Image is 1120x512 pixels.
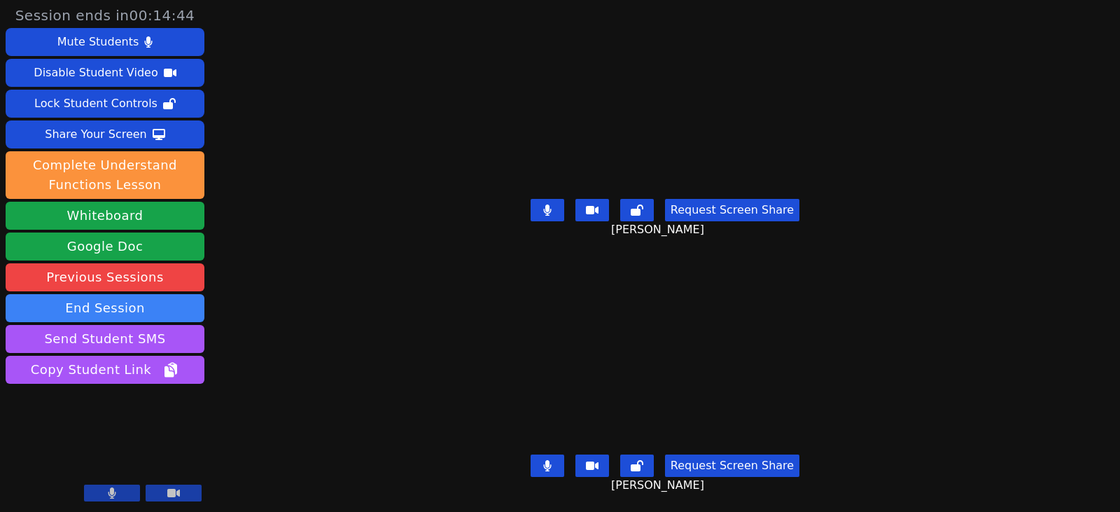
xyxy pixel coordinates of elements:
div: Disable Student Video [34,62,157,84]
button: Whiteboard [6,202,204,230]
span: [PERSON_NAME] [611,477,708,494]
button: Request Screen Share [665,199,799,221]
span: Copy Student Link [31,360,179,380]
div: Mute Students [57,31,139,53]
button: Request Screen Share [665,455,799,477]
button: Copy Student Link [6,356,204,384]
time: 00:14:44 [129,7,195,24]
button: Mute Students [6,28,204,56]
button: Lock Student Controls [6,90,204,118]
a: Previous Sessions [6,263,204,291]
div: Share Your Screen [45,123,147,146]
button: End Session [6,294,204,322]
button: Share Your Screen [6,120,204,148]
div: Lock Student Controls [34,92,157,115]
span: Session ends in [15,6,195,25]
button: Disable Student Video [6,59,204,87]
a: Google Doc [6,233,204,261]
button: Complete Understand Functions Lesson [6,151,204,199]
span: [PERSON_NAME] [611,221,708,238]
button: Send Student SMS [6,325,204,353]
